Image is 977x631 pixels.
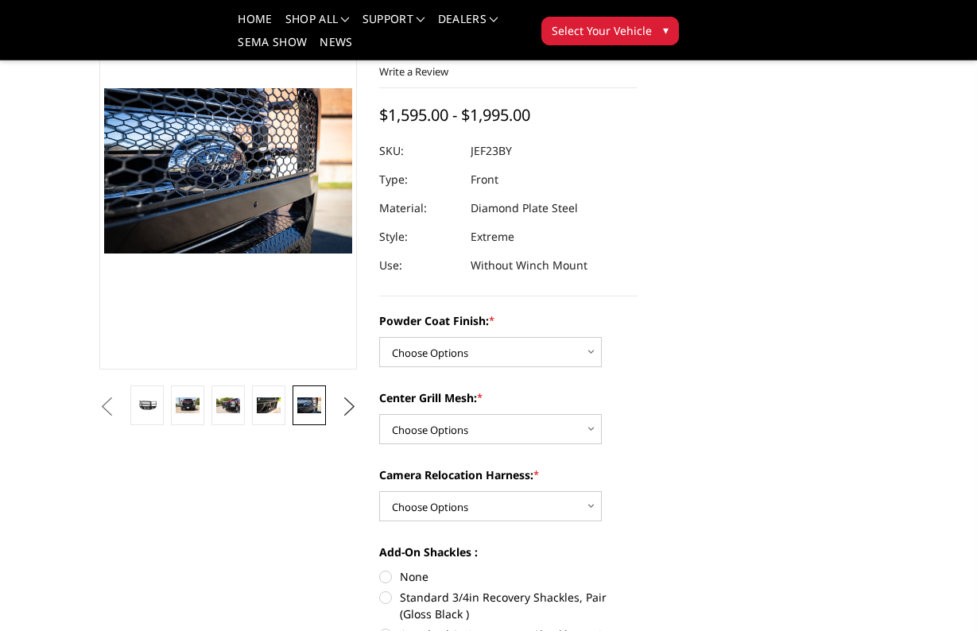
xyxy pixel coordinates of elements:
label: Powder Coat Finish: [379,312,638,329]
button: Previous [95,395,119,419]
a: Write a Review [379,64,448,79]
a: SEMA Show [238,37,307,60]
img: 2023-2025 Ford F250-350 - FT Series - Extreme Front Bumper [176,397,199,412]
dd: Front [471,165,498,194]
label: Add-On Shackles : [379,544,638,560]
dt: Type: [379,165,459,194]
iframe: Chat Widget [898,555,977,631]
label: Standard 3/4in Recovery Shackles, Pair (Gloss Black ) [379,589,638,622]
dd: Extreme [471,223,514,251]
label: Center Grill Mesh: [379,389,638,406]
img: 2023-2025 Ford F250-350 - FT Series - Extreme Front Bumper [216,397,239,412]
span: Select Your Vehicle [552,22,652,39]
a: Home [238,14,272,37]
dt: Style: [379,223,459,251]
a: Support [362,14,425,37]
dt: Use: [379,251,459,280]
a: shop all [285,14,350,37]
span: ▾ [663,21,669,38]
span: $1,595.00 - $1,995.00 [379,104,530,126]
img: 2023-2025 Ford F250-350 - FT Series - Extreme Front Bumper [297,397,320,412]
dd: Diamond Plate Steel [471,194,578,223]
dd: JEF23BY [471,137,512,165]
a: Dealers [438,14,498,37]
dt: SKU: [379,137,459,165]
button: Select Your Vehicle [541,17,679,45]
dt: Material: [379,194,459,223]
label: None [379,568,638,585]
a: News [320,37,352,60]
button: Next [337,395,361,419]
label: Camera Relocation Harness: [379,466,638,483]
dd: Without Winch Mount [471,251,587,280]
img: 2023-2025 Ford F250-350 - FT Series - Extreme Front Bumper [257,397,280,412]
